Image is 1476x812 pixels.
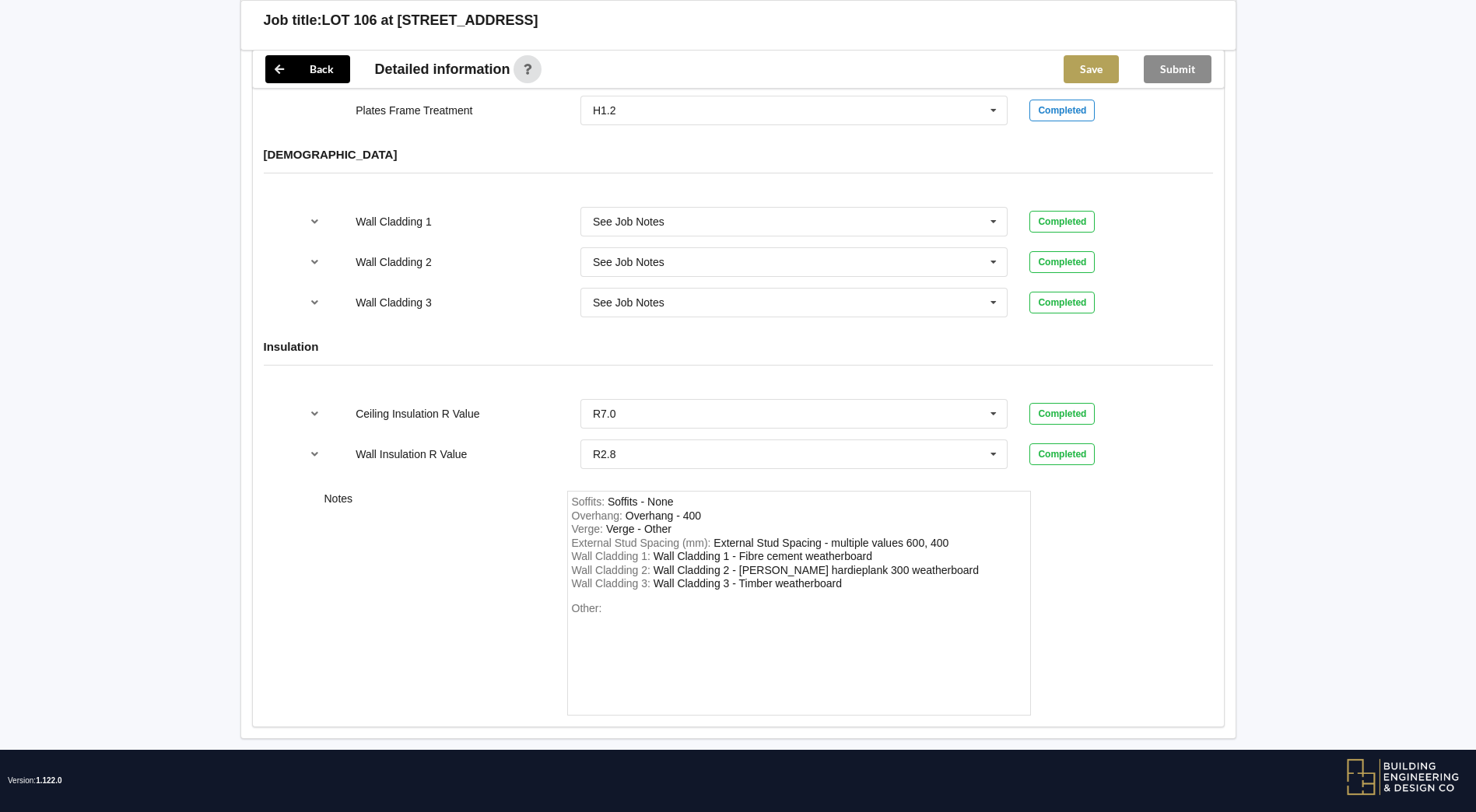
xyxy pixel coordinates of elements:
[314,491,556,716] div: Notes
[593,449,616,460] div: R2.8
[264,12,322,30] h3: Job title:
[1029,443,1095,465] div: Completed
[572,564,654,576] span: Wall Cladding 2 :
[572,509,626,522] span: Overhang :
[264,339,1213,354] h4: Insulation
[356,448,467,460] label: Wall Insulation R Value
[626,509,701,522] div: Overhang
[1029,251,1095,273] div: Completed
[1029,100,1095,121] div: Completed
[356,256,432,268] label: Wall Cladding 2
[356,296,432,309] label: Wall Cladding 3
[1064,55,1119,83] button: Save
[654,577,842,590] div: WallCladding3
[300,248,330,276] button: reference-toggle
[572,577,654,590] span: Wall Cladding 3 :
[300,440,330,468] button: reference-toggle
[1029,292,1095,313] div: Completed
[264,147,1213,162] h4: [DEMOGRAPHIC_DATA]
[1029,211,1095,233] div: Completed
[36,776,61,785] span: 1.122.0
[593,216,664,227] div: See Job Notes
[356,215,432,228] label: Wall Cladding 1
[356,408,479,420] label: Ceiling Insulation R Value
[572,537,714,549] span: External Stud Spacing (mm) :
[572,495,608,508] span: Soffits :
[322,12,538,30] h3: LOT 106 at [STREET_ADDRESS]
[572,523,606,535] span: Verge :
[572,602,602,614] span: Other:
[300,208,330,236] button: reference-toggle
[1029,403,1095,425] div: Completed
[567,491,1031,716] form: notes-field
[572,550,654,562] span: Wall Cladding 1 :
[654,550,872,562] div: WallCladding1
[593,105,616,116] div: H1.2
[300,289,330,317] button: reference-toggle
[300,400,330,428] button: reference-toggle
[1346,758,1460,796] img: BEDC logo
[593,257,664,268] div: See Job Notes
[265,55,350,83] button: Back
[8,750,62,812] span: Version:
[654,564,979,576] div: WallCladding2
[593,408,616,419] div: R7.0
[608,495,674,508] div: Soffits
[375,62,510,76] span: Detailed information
[593,297,664,308] div: See Job Notes
[713,537,948,549] div: ExternalStudSpacing
[606,523,671,535] div: Verge
[356,104,472,117] label: Plates Frame Treatment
